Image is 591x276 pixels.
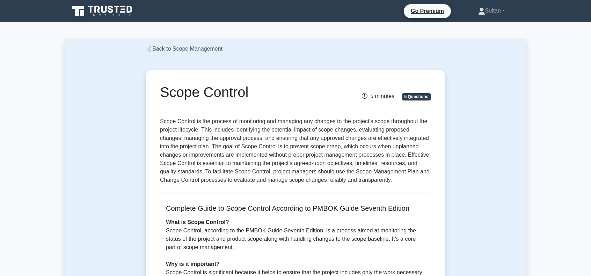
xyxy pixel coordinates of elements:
p: Scope Control is the process of monitoring and managing any changes to the project's scope throug... [160,117,431,187]
a: Go Premium [407,7,448,15]
a: Back to Scope Management [146,46,222,52]
b: What is Scope Control? [166,219,229,225]
b: Why is it important? [166,261,220,267]
span: 5 Questions [402,93,431,100]
span: 5 minutes [362,93,394,99]
h5: Complete Guide to Scope Control According to PMBOK Guide Seventh Edition [166,204,425,212]
h1: Scope Control [160,84,338,100]
a: Sultan [461,4,522,18]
